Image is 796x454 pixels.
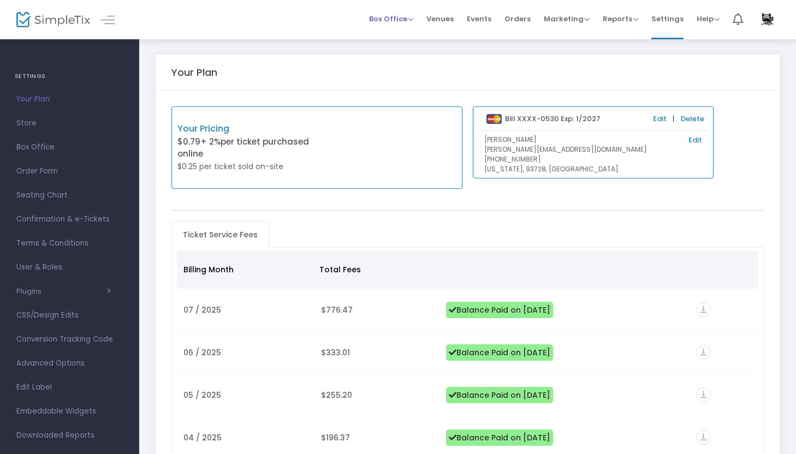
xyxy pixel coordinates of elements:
[183,347,221,358] span: 06 / 2025
[321,390,352,401] span: $255.20
[544,14,590,24] span: Marketing
[426,5,454,33] span: Venues
[696,348,711,359] a: vertical_align_bottom
[183,304,221,315] span: 07 / 2025
[16,164,123,178] span: Order Form
[484,154,702,164] p: [PHONE_NUMBER]
[670,113,677,124] span: |
[16,287,111,296] button: Plugins
[16,308,123,322] span: CSS/Design Edits
[369,14,413,24] span: Box Office
[183,432,222,443] span: 04 / 2025
[446,344,553,361] span: Balance Paid on [DATE]
[16,332,123,347] span: Conversion Tracking Code
[176,226,264,243] span: Ticket Service Fees
[321,432,350,443] span: $196.37
[467,5,491,33] span: Events
[688,135,702,146] a: Edit
[16,140,123,154] span: Box Office
[696,391,711,402] a: vertical_align_bottom
[16,212,123,226] span: Confirmation & e-Tickets
[446,387,553,403] span: Balance Paid on [DATE]
[16,188,123,202] span: Seating Chart
[696,433,711,444] a: vertical_align_bottom
[16,356,123,371] span: Advanced Options
[321,347,350,358] span: $333.01
[696,306,711,316] a: vertical_align_bottom
[696,345,711,360] i: vertical_align_bottom
[696,387,711,402] i: vertical_align_bottom
[651,5,684,33] span: Settings
[177,136,317,160] p: $0.79 per ticket purchased online
[484,164,702,174] p: [US_STATE], 93728, [GEOGRAPHIC_DATA]
[15,65,124,87] h4: SETTINGS
[696,302,711,317] i: vertical_align_bottom
[16,260,123,274] span: User & Roles
[16,116,123,130] span: Store
[321,304,353,315] span: $776.47
[697,14,720,24] span: Help
[16,236,123,250] span: Terms & Conditions
[446,429,553,446] span: Balance Paid on [DATE]
[446,302,553,318] span: Balance Paid on [DATE]
[504,5,531,33] span: Orders
[484,145,702,154] p: [PERSON_NAME][EMAIL_ADDRESS][DOMAIN_NAME]
[183,390,221,401] span: 05 / 2025
[177,122,317,135] p: Your Pricing
[696,430,711,445] i: vertical_align_bottom
[16,380,123,395] span: Edit Label
[505,113,601,124] b: Bill XXXX-0530 Exp: 1/2027
[603,14,638,24] span: Reports
[177,250,313,289] th: Billing Month
[486,114,502,124] img: mastercard.png
[16,404,123,419] span: Embeddable Widgets
[200,136,221,147] span: + 2%
[16,428,123,443] span: Downloaded Reports
[484,135,702,145] p: [PERSON_NAME]
[16,92,123,106] span: Your Plan
[177,161,317,172] p: $0.25 per ticket sold on-site
[313,250,437,289] th: Total Fees
[681,113,704,124] a: Delete
[653,113,667,124] a: Edit
[171,67,217,79] h5: Your Plan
